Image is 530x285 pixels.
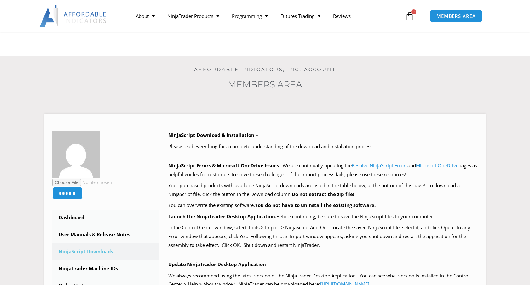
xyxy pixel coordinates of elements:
[168,261,270,267] b: Update NinjaTrader Desktop Application –
[168,213,276,220] b: Launch the NinjaTrader Desktop Application.
[168,162,283,169] b: NinjaScript Errors & Microsoft OneDrive Issues –
[52,226,159,243] a: User Manuals & Release Notes
[52,260,159,277] a: NinjaTrader Machine IDs
[416,162,458,169] a: Microsoft OneDrive
[168,161,478,179] p: We are continually updating the and pages as helpful guides for customers to solve these challeng...
[411,9,416,14] span: 0
[292,191,354,197] b: Do not extract the zip file!
[52,210,159,226] a: Dashboard
[430,10,482,23] a: MEMBERS AREA
[327,9,357,23] a: Reviews
[52,243,159,260] a: NinjaScript Downloads
[168,223,478,250] p: In the Control Center window, select Tools > Import > NinjaScript Add-On. Locate the saved NinjaS...
[228,79,302,90] a: Members Area
[274,9,327,23] a: Futures Trading
[168,212,478,221] p: Before continuing, be sure to save the NinjaScript files to your computer.
[194,66,336,72] a: Affordable Indicators, Inc. Account
[52,131,100,178] img: 68d544741eaeca62496f7877a72a79563a3c018acc7a62430c104d7069bc94a3
[168,142,478,151] p: Please read everything for a complete understanding of the download and installation process.
[39,5,107,27] img: LogoAI | Affordable Indicators – NinjaTrader
[168,132,258,138] b: NinjaScript Download & Installation –
[436,14,476,19] span: MEMBERS AREA
[396,7,423,25] a: 0
[226,9,274,23] a: Programming
[168,201,478,210] p: You can overwrite the existing software.
[168,181,478,199] p: Your purchased products with available NinjaScript downloads are listed in the table below, at th...
[352,162,408,169] a: Resolve NinjaScript Errors
[130,9,404,23] nav: Menu
[255,202,376,208] b: You do not have to uninstall the existing software.
[130,9,161,23] a: About
[161,9,226,23] a: NinjaTrader Products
